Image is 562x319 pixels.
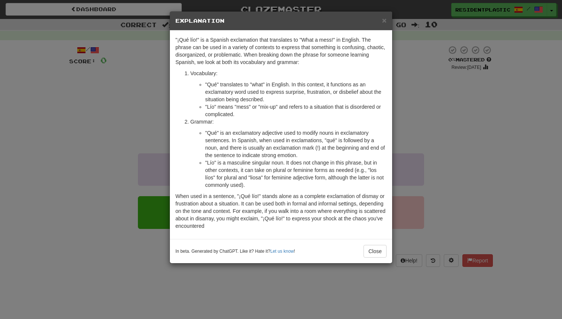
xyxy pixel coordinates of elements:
[190,70,387,77] p: Vocabulary:
[382,16,387,25] span: ×
[205,159,387,189] li: "Lío" is a masculine singular noun. It does not change in this phrase, but in other contexts, it ...
[205,81,387,103] li: "Qué" translates to "what" in English. In this context, it functions as an exclamatory word used ...
[205,129,387,159] li: "Qué" is an exclamatory adjective used to modify nouns in exclamatory sentences. In Spanish, when...
[175,36,387,66] p: "¡Qué lío!" is a Spanish exclamation that translates to "What a mess!" in English. The phrase can...
[175,192,387,230] p: When used in a sentence, "¡Qué lío!" stands alone as a complete exclamation of dismay or frustrat...
[364,245,387,258] button: Close
[382,16,387,24] button: Close
[175,17,387,25] h5: Explanation
[175,248,295,255] small: In beta. Generated by ChatGPT. Like it? Hate it? !
[190,118,387,125] p: Grammar:
[270,249,294,254] a: Let us know
[205,103,387,118] li: "Lío" means "mess" or "mix-up" and refers to a situation that is disordered or complicated.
